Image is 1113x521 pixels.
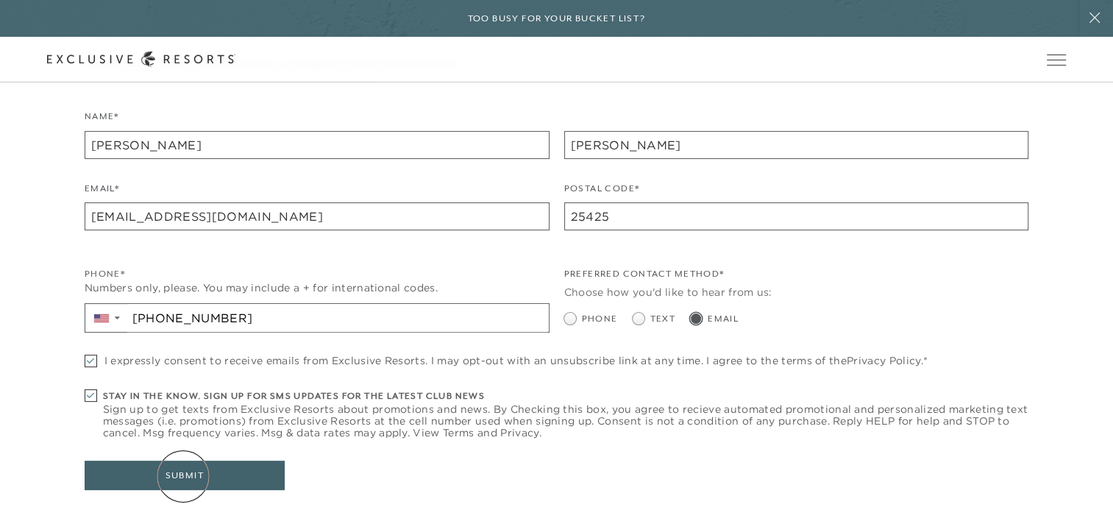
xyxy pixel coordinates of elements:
h6: Too busy for your bucket list? [468,12,646,26]
a: Privacy Policy [847,354,920,367]
legend: Preferred Contact Method* [564,267,725,288]
input: Enter a phone number [127,304,549,332]
div: Choose how you'd like to hear from us: [564,285,1029,300]
span: I expressly consent to receive emails from Exclusive Resorts. I may opt-out with an unsubscribe l... [104,355,928,366]
h6: Stay in the know. Sign up for sms updates for the latest club news [103,389,1028,403]
input: Postal Code [564,202,1029,230]
button: Open navigation [1047,54,1066,65]
span: ▼ [113,313,122,322]
label: Postal Code* [564,182,640,203]
span: Sign up to get texts from Exclusive Resorts about promotions and news. By Checking this box, you ... [103,403,1028,439]
span: Phone [582,312,618,326]
div: Phone* [85,267,550,281]
label: Email* [85,182,119,203]
div: Numbers only, please. You may include a + for international codes. [85,280,550,296]
button: Submit [85,461,285,490]
input: Last [564,131,1029,159]
input: First [85,131,550,159]
div: Country Code Selector [85,304,127,332]
span: Text [650,312,676,326]
input: name@example.com [85,202,550,230]
label: Name* [85,110,119,131]
span: Email [708,312,739,326]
